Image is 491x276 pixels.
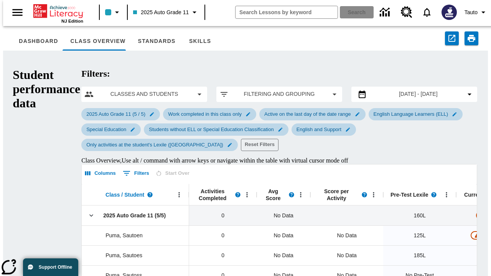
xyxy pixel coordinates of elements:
span: Support Offline [39,264,72,270]
button: Skills [182,32,219,51]
button: Click here to collapse the class row [86,210,97,221]
div: Edit English Language Learners (ELL) filter selected submenu item [369,108,463,120]
span: Pre-Test Lexile [390,191,428,198]
button: Select a new avatar [437,2,461,22]
button: Standards [132,32,182,51]
span: 185 Lexile, Puma, Sautoes [414,251,426,260]
span: Tauto [465,8,478,16]
span: 0 [221,251,224,260]
div: Edit Special Education filter selected submenu item [81,123,141,136]
span: 0 [221,212,224,220]
button: Print [465,31,478,45]
button: Export to CSV [445,31,459,45]
div: 0, 2025 Auto Grade 11 (5/5) [189,205,257,225]
div: No Data, Puma, Sautoes [333,248,361,263]
div: No Data, Puma, Sautoes [257,245,310,265]
div: Edit Work completed in this class only filter selected submenu item [163,108,256,120]
div: Edit Students without ELL or Special Education Classification filter selected submenu item [144,123,288,136]
span: Classes and Students [100,90,189,98]
span: 2025 Auto Grade 11 (5 / 5) [82,111,150,117]
button: Class: 2025 Auto Grade 11, Select your class [130,5,202,19]
div: Edit Active on the last day of the date range filter selected submenu item [259,108,365,120]
div: 0, Puma, Sautoes [189,245,257,265]
button: Support Offline [23,258,78,276]
button: Select columns [83,168,118,179]
span: 125 Lexile, Puma, Sautoen [414,232,426,240]
span: Filtering and Grouping [235,90,324,98]
span: Work completed in this class only [163,111,246,117]
span: 0 [221,232,224,240]
div: 0, Puma, Sautoen [189,225,257,245]
span: NJ Edition [61,19,83,23]
button: Show filters [121,167,151,179]
span: Class / Student [105,191,144,198]
a: Data Center [375,2,396,23]
button: Open Menu [441,189,452,200]
div: No Data, Puma, Sautoen [333,228,361,243]
span: No Data [270,248,297,263]
span: English Language Learners (ELL) [369,111,453,117]
span: 160 Lexile, 2025 Auto Grade 11 (5/5) [414,212,426,220]
button: Apply filters menu item [219,90,339,99]
span: Active on the last day of the date range [260,111,355,117]
button: Class color is light blue. Change class color [102,5,125,19]
button: Read more about Class / Student [144,189,156,200]
button: Open Menu [295,189,306,200]
span: No Data [270,228,297,243]
span: Only activities at the student's Lexile ([GEOGRAPHIC_DATA]) [82,142,228,148]
button: Open Menu [368,189,379,200]
button: Select the date range menu item [354,90,474,99]
span: Special Education [82,127,131,132]
div: Edit 2025 Auto Grade 11 (5 / 5) filter selected submenu item [81,108,160,120]
div: Edit Only activities at the student's Lexile (Reading) filter selected submenu item [81,139,238,151]
button: Open side menu [6,1,29,24]
button: Profile/Settings [461,5,491,19]
button: Dashboard [13,32,64,51]
a: Resource Center, Will open in new tab [396,2,417,23]
button: Read more about Pre-Test Lexile [428,189,440,200]
div: No Data, Puma, Sautoen [257,225,310,245]
span: No Data [270,208,297,223]
h2: Filters: [81,69,477,79]
button: Class Overview [64,32,132,51]
span: Activities Completed [193,188,232,202]
span: Score per Activity [314,188,359,202]
button: Select classes and students menu item [84,90,204,99]
a: Notifications [417,2,437,22]
span: English and Support [292,127,346,132]
div: Class Overview , Use alt / command with arrow keys or navigate within the table with virtual curs... [81,157,477,164]
span: Puma, Sautoes [105,251,142,259]
div: Home [33,3,83,23]
div: No Data, 2025 Auto Grade 11 (5/5) [257,205,310,225]
svg: Click here to collapse the class row [87,212,95,219]
div: Edit English and Support filter selected submenu item [292,123,356,136]
img: Avatar [442,5,457,20]
span: [DATE] - [DATE] [399,90,438,98]
button: Open Menu [241,189,253,200]
button: Read more about the Average score [286,189,297,200]
input: search field [236,6,338,18]
span: 2025 Auto Grade 11 [133,8,189,16]
span: Puma, Sautoen [105,232,143,239]
button: Read more about Activities Completed [232,189,244,200]
button: Open Menu [173,189,185,200]
svg: Collapse Date Range Filter [465,90,474,99]
button: Read more about Score per Activity [359,189,370,200]
span: Students without ELL or Special Education Classification [144,127,278,132]
span: Avg Score [260,188,286,202]
span: 2025 Auto Grade 11 (5/5) [103,212,166,219]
